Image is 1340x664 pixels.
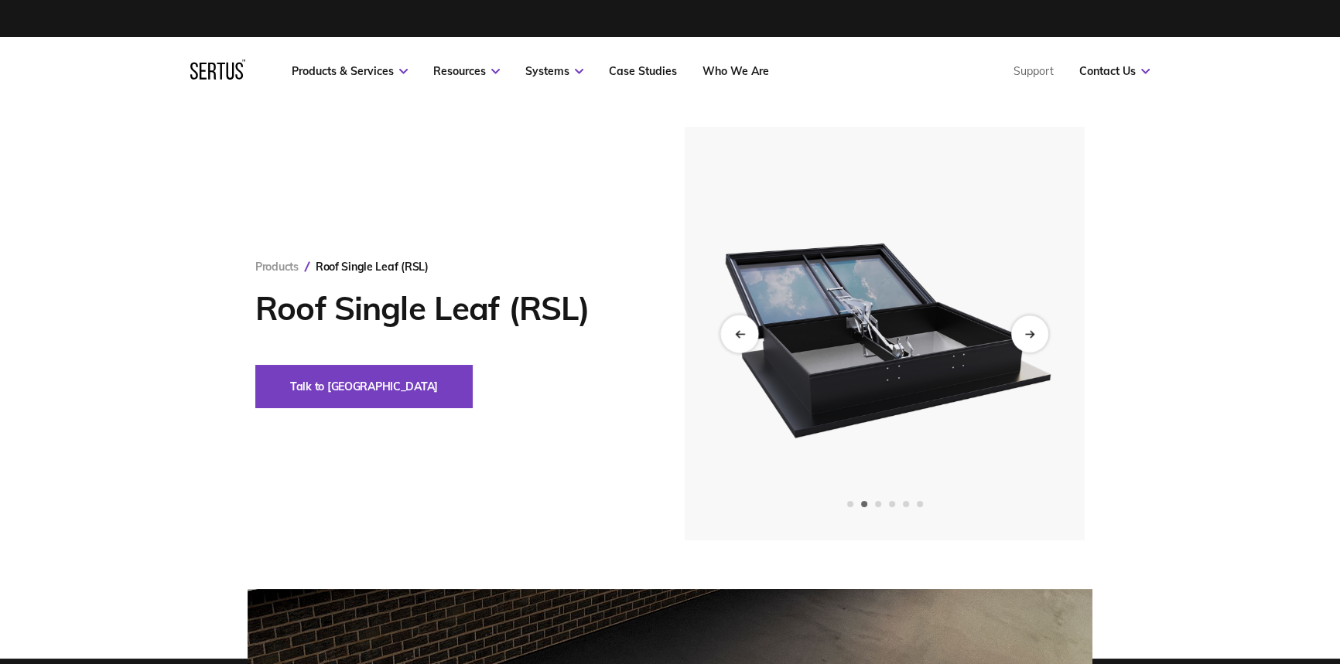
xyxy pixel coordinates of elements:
[889,501,895,507] span: Go to slide 4
[1079,64,1150,78] a: Contact Us
[292,64,408,78] a: Products & Services
[720,315,758,352] div: Previous slide
[255,289,638,328] h1: Roof Single Leaf (RSL)
[1014,64,1054,78] a: Support
[875,501,881,507] span: Go to slide 3
[255,365,473,408] button: Talk to [GEOGRAPHIC_DATA]
[847,501,853,507] span: Go to slide 1
[255,260,299,274] a: Products
[1011,315,1048,352] div: Next slide
[433,64,500,78] a: Resources
[903,501,909,507] span: Go to slide 5
[917,501,923,507] span: Go to slide 6
[1263,590,1340,664] iframe: Chat Widget
[609,64,677,78] a: Case Studies
[525,64,583,78] a: Systems
[702,64,769,78] a: Who We Are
